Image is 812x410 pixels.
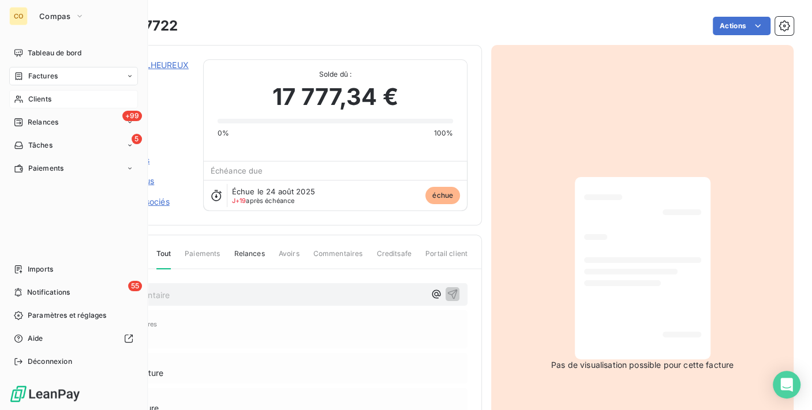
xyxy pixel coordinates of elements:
span: Déconnexion [28,356,72,367]
span: Clients [28,94,51,104]
span: Pas de visualisation possible pour cette facture [551,359,734,371]
a: Aide [9,329,138,348]
span: Tâches [28,140,53,151]
span: 55 [128,281,142,291]
span: 100% [433,128,453,138]
span: Creditsafe [376,249,411,268]
span: +99 [122,111,142,121]
span: 17 777,34 € [272,80,398,114]
span: Relances [234,249,264,268]
img: Logo LeanPay [9,385,81,403]
span: Tout [156,249,171,269]
span: Aide [28,333,43,344]
span: Avoirs [279,249,300,268]
span: Échue le 24 août 2025 [232,187,315,196]
span: Relances [28,117,58,127]
span: J+19 [232,197,246,205]
span: Imports [28,264,53,274]
span: Factures [28,71,58,81]
span: échue [425,187,460,204]
span: Solde dû : [218,69,453,80]
span: Échéance due [211,166,263,175]
div: Open Intercom Messenger [773,371,800,398]
span: 0% [218,128,229,138]
span: Portail client [425,249,467,268]
span: Commentaires [313,249,363,268]
div: CO [9,7,28,25]
button: Actions [713,17,770,35]
span: Paramètres et réglages [28,310,106,321]
span: Notifications [27,287,70,298]
span: Paiements [28,163,63,174]
span: après échéance [232,197,295,204]
span: 5 [132,134,142,144]
span: Paiements [185,249,220,268]
span: Compas [39,12,70,21]
span: Tableau de bord [28,48,81,58]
